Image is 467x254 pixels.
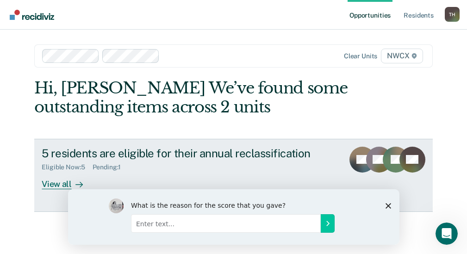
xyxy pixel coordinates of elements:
div: Pending : 1 [93,163,129,171]
div: T H [445,7,460,22]
iframe: Intercom live chat [436,223,458,245]
span: NWCX [381,49,423,63]
div: Hi, [PERSON_NAME] We’ve found some outstanding items across 2 units [34,79,353,117]
div: Clear units [344,52,378,60]
button: Profile dropdown button [445,7,460,22]
a: 5 residents are eligible for their annual reclassificationEligible Now:5Pending:1View all [34,139,432,212]
div: 5 residents are eligible for their annual reclassification [42,147,336,160]
iframe: Survey by Kim from Recidiviz [68,189,399,245]
div: Eligible Now : 5 [42,163,92,171]
img: Recidiviz [10,10,54,20]
div: View all [42,171,93,189]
